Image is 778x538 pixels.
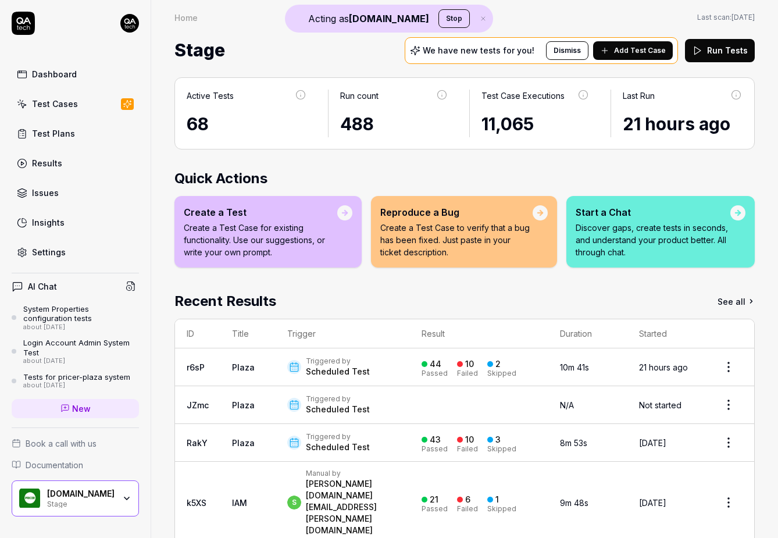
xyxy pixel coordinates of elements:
[560,498,588,508] time: 9m 48s
[306,441,370,453] div: Scheduled Test
[430,494,438,505] div: 21
[306,432,370,441] div: Triggered by
[12,437,139,450] a: Book a call with us
[593,41,673,60] button: Add Test Case
[623,90,655,102] div: Last Run
[697,12,755,23] span: Last scan:
[422,505,448,512] div: Passed
[422,370,448,377] div: Passed
[430,359,441,369] div: 44
[306,469,398,478] div: Manual by
[576,222,730,258] p: Discover gaps, create tests in seconds, and understand your product better. All through chat.
[232,400,255,410] a: Plaza
[232,438,255,448] a: Plaza
[487,505,516,512] div: Skipped
[232,498,247,508] a: IAM
[47,489,115,499] div: Pricer.com
[32,157,62,169] div: Results
[174,168,755,189] h2: Quick Actions
[465,494,470,505] div: 6
[23,372,130,382] div: Tests for pricer-plaza system
[481,90,565,102] div: Test Case Executions
[12,372,139,390] a: Tests for pricer-plaza systemabout [DATE]
[481,111,590,137] div: 11,065
[187,111,307,137] div: 68
[184,205,337,219] div: Create a Test
[220,319,276,348] th: Title
[19,488,40,509] img: Pricer.com Logo
[410,319,549,348] th: Result
[120,14,139,33] img: 7ccf6c19-61ad-4a6c-8811-018b02a1b829.jpg
[32,98,78,110] div: Test Cases
[174,291,276,312] h2: Recent Results
[47,498,115,508] div: Stage
[184,222,337,258] p: Create a Test Case for existing functionality. Use our suggestions, or write your own prompt.
[12,480,139,516] button: Pricer.com Logo[DOMAIN_NAME]Stage
[12,459,139,471] a: Documentation
[12,92,139,115] a: Test Cases
[487,370,516,377] div: Skipped
[423,47,534,55] p: We have new tests for you!
[32,246,66,258] div: Settings
[560,400,574,410] span: N/A
[187,90,234,102] div: Active Tests
[23,304,139,323] div: System Properties configuration tests
[495,434,501,445] div: 3
[697,12,755,23] button: Last scan:[DATE]
[422,446,448,453] div: Passed
[276,319,409,348] th: Trigger
[614,45,666,56] span: Add Test Case
[12,63,139,85] a: Dashboard
[26,459,83,471] span: Documentation
[639,498,666,508] time: [DATE]
[340,111,448,137] div: 488
[12,399,139,418] a: New
[187,362,205,372] a: r6sP
[546,41,588,60] button: Dismiss
[495,494,499,505] div: 1
[32,216,65,229] div: Insights
[32,68,77,80] div: Dashboard
[187,498,206,508] a: k5XS
[457,370,478,377] div: Failed
[287,496,301,510] span: s
[174,35,225,66] span: Stage
[380,205,533,219] div: Reproduce a Bug
[187,438,208,448] a: RakY
[639,438,666,448] time: [DATE]
[12,181,139,204] a: Issues
[430,434,441,445] div: 43
[438,9,470,28] button: Stop
[487,446,516,453] div: Skipped
[306,357,370,366] div: Triggered by
[23,357,139,365] div: about [DATE]
[12,122,139,145] a: Test Plans
[457,446,478,453] div: Failed
[306,366,370,377] div: Scheduled Test
[627,319,703,348] th: Started
[639,362,688,372] time: 21 hours ago
[465,359,474,369] div: 10
[548,319,627,348] th: Duration
[28,280,57,293] h4: AI Chat
[623,113,730,134] time: 21 hours ago
[465,434,474,445] div: 10
[457,505,478,512] div: Failed
[560,438,587,448] time: 8m 53s
[23,382,130,390] div: about [DATE]
[32,187,59,199] div: Issues
[340,90,379,102] div: Run count
[12,152,139,174] a: Results
[23,323,139,332] div: about [DATE]
[187,400,209,410] a: JZmc
[32,127,75,140] div: Test Plans
[12,304,139,331] a: System Properties configuration testsabout [DATE]
[627,386,703,424] td: Not started
[685,39,755,62] button: Run Tests
[718,291,755,312] a: See all
[232,362,255,372] a: Plaza
[175,319,220,348] th: ID
[306,404,370,415] div: Scheduled Test
[72,402,91,415] span: New
[306,478,398,536] div: [PERSON_NAME][DOMAIN_NAME][EMAIL_ADDRESS][PERSON_NAME][DOMAIN_NAME]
